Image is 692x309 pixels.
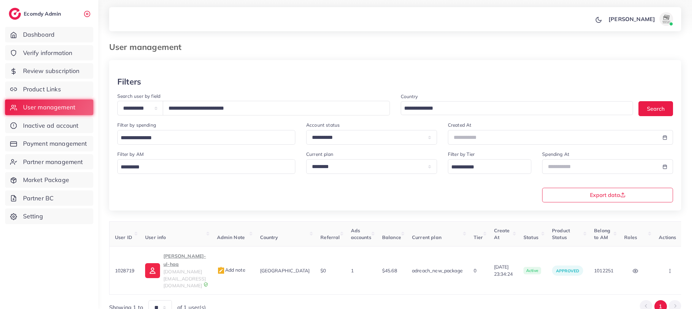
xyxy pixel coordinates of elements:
a: Partner management [5,154,93,170]
span: [GEOGRAPHIC_DATA] [260,268,310,274]
h3: User management [109,42,187,52]
span: active [523,267,541,274]
h3: Filters [117,77,141,87]
a: logoEcomdy Admin [9,8,63,20]
span: Dashboard [23,30,55,39]
span: Ads accounts [351,228,371,240]
a: Inactive ad account [5,118,93,133]
span: Product Links [23,85,61,94]
input: Search for option [118,133,286,143]
div: Search for option [117,159,295,174]
span: Inactive ad account [23,121,79,130]
span: User management [23,103,75,112]
span: Actions [659,234,676,240]
span: 1028719 [115,268,134,274]
span: $0 [320,268,326,274]
a: Product Links [5,81,93,97]
span: Referral [320,234,340,240]
input: Search for option [449,162,522,172]
span: Create At [494,228,510,240]
a: User management [5,99,93,115]
label: Search user by field [117,93,160,99]
input: Search for option [402,103,625,114]
a: [PERSON_NAME]avatar [605,12,676,26]
span: Export data [590,192,626,198]
span: 0 [474,268,476,274]
div: Search for option [448,159,531,174]
a: Payment management [5,136,93,151]
img: avatar [659,12,673,26]
label: Country [401,93,418,100]
span: Add note [217,267,245,273]
label: Filter by Tier [448,151,475,158]
a: Verify information [5,45,93,61]
span: Balance [382,234,401,240]
img: ic-user-info.36bf1079.svg [145,263,160,278]
button: Search [638,101,673,116]
span: Setting [23,212,43,221]
span: 1 [351,268,354,274]
a: Review subscription [5,63,93,79]
button: Export data [542,188,673,202]
span: User info [145,234,166,240]
span: approved [556,268,579,273]
a: Dashboard [5,27,93,42]
p: [PERSON_NAME]-ul-haq [163,252,206,268]
span: Partner BC [23,194,54,203]
span: Product Status [552,228,570,240]
a: Partner BC [5,190,93,206]
span: Payment management [23,139,87,148]
div: Search for option [117,130,295,145]
span: Tier [474,234,483,240]
label: Created At [448,122,472,128]
span: Partner management [23,158,83,166]
span: [DOMAIN_NAME][EMAIL_ADDRESS][DOMAIN_NAME] [163,269,206,289]
label: Filter by AM [117,151,144,158]
span: Status [523,234,538,240]
span: adreach_new_package [412,268,463,274]
span: Review subscription [23,67,80,75]
a: Setting [5,208,93,224]
span: Current plan [412,234,441,240]
a: [PERSON_NAME]-ul-haq[DOMAIN_NAME][EMAIL_ADDRESS][DOMAIN_NAME] [145,252,206,289]
span: $45.68 [382,268,397,274]
span: Market Package [23,176,69,184]
input: Search for option [118,162,286,172]
label: Filter by spending [117,122,156,128]
label: Spending At [542,151,569,158]
span: [DATE] 23:34:24 [494,263,513,277]
span: Admin Note [217,234,245,240]
img: admin_note.cdd0b510.svg [217,267,225,275]
span: Country [260,234,278,240]
span: Verify information [23,49,73,57]
a: Market Package [5,172,93,188]
label: Account status [306,122,340,128]
h2: Ecomdy Admin [24,11,63,17]
span: Roles [624,234,637,240]
img: 9CAL8B2pu8EFxCJHYAAAAldEVYdGRhdGU6Y3JlYXRlADIwMjItMTItMDlUMDQ6NTg6MzkrMDA6MDBXSlgLAAAAJXRFWHRkYXR... [203,282,208,287]
span: Belong to AM [594,228,610,240]
p: [PERSON_NAME] [609,15,655,23]
span: User ID [115,234,132,240]
label: Current plan [306,151,333,158]
span: 1012251 [594,268,613,274]
img: logo [9,8,21,20]
div: Search for option [401,101,633,115]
